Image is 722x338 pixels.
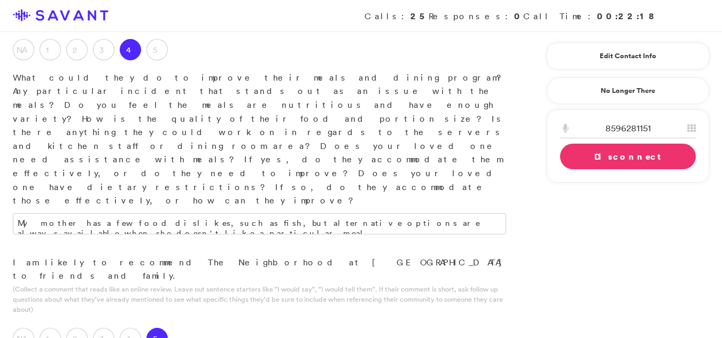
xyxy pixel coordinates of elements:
label: 4 [120,39,141,60]
a: No Longer There [547,77,709,104]
p: What could they do to improve their meals and dining program? Any particular incident that stands... [13,71,506,208]
label: 5 [146,39,168,60]
label: NA [13,39,34,60]
strong: 00:22:18 [597,10,656,22]
strong: 0 [514,10,523,22]
a: Edit Contact Info [560,48,696,65]
label: 1 [40,39,61,60]
label: 3 [93,39,114,60]
a: Disconnect [560,144,696,169]
label: 2 [66,39,88,60]
strong: 25 [410,10,429,22]
p: (Collect a comment that reads like an online review. Leave out sentence starters like "I would sa... [13,284,506,315]
p: I am likely to recommend The Neighborhood at [GEOGRAPHIC_DATA] to friends and family. [13,256,506,283]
